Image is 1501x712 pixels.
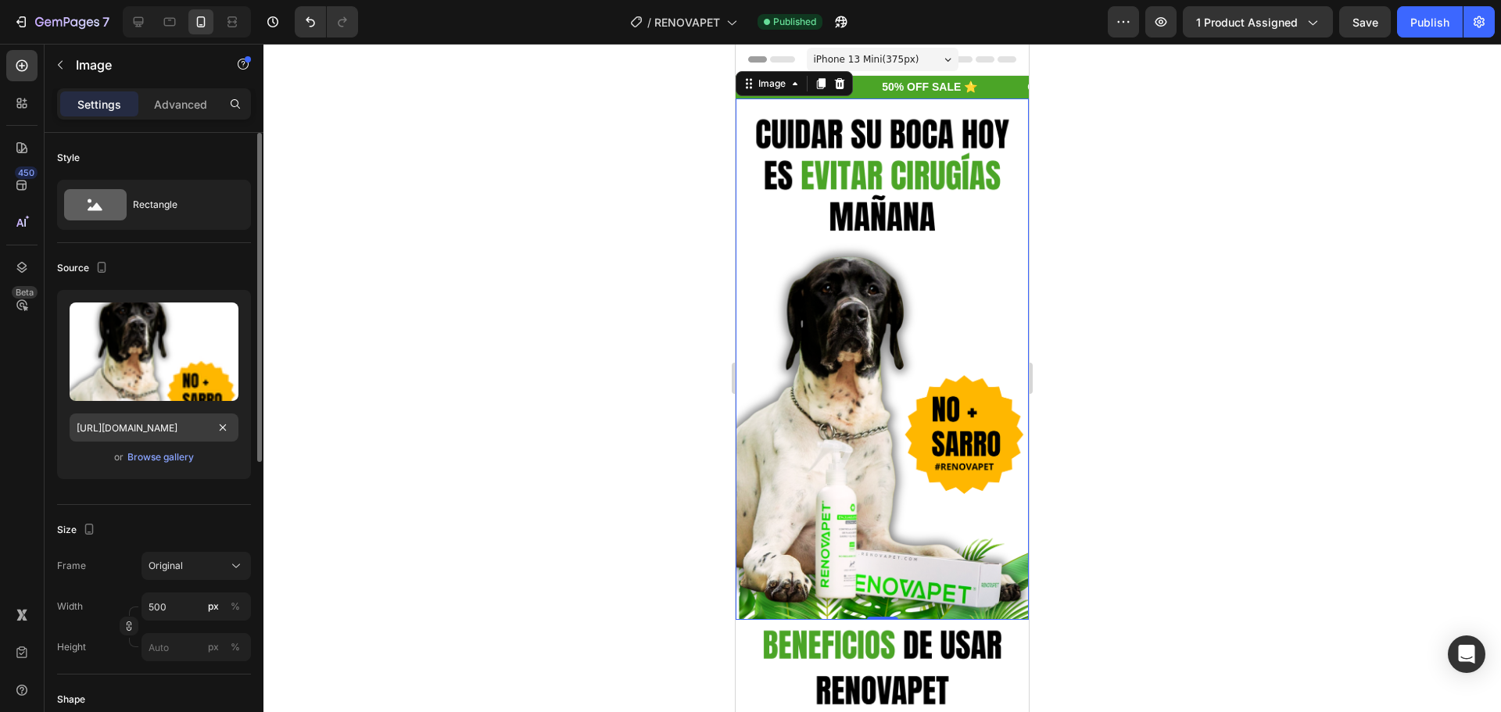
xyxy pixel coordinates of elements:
[1410,14,1449,30] div: Publish
[231,599,240,614] div: %
[57,559,86,573] label: Frame
[76,55,209,74] p: Image
[208,599,219,614] div: px
[149,559,183,573] span: Original
[57,640,86,654] label: Height
[1352,16,1378,29] span: Save
[1397,6,1463,38] button: Publish
[1183,6,1333,38] button: 1 product assigned
[208,640,219,654] div: px
[1448,635,1485,673] div: Open Intercom Messenger
[204,638,223,657] button: %
[12,286,38,299] div: Beta
[1339,6,1391,38] button: Save
[154,96,207,113] p: Advanced
[204,597,223,616] button: %
[226,638,245,657] button: px
[57,599,83,614] label: Width
[142,592,251,621] input: px%
[292,37,421,49] span: GARANTÍA DE ENVÍO 🎁
[57,520,99,541] div: Size
[57,151,80,165] div: Style
[736,44,1029,712] iframe: Design area
[77,96,121,113] p: Settings
[70,302,238,401] img: preview-image
[6,6,116,38] button: 7
[57,692,85,707] div: Shape
[142,633,251,661] input: px%
[15,166,38,179] div: 450
[127,449,195,465] button: Browse gallery
[231,640,240,654] div: %
[70,413,238,442] input: https://example.com/image.jpg
[127,450,194,464] div: Browse gallery
[1196,14,1298,30] span: 1 product assigned
[654,14,720,30] span: RENOVAPET
[102,13,109,31] p: 7
[133,187,228,223] div: Rectangle
[647,14,651,30] span: /
[226,597,245,616] button: px
[20,33,53,47] div: Image
[295,6,358,38] div: Undo/Redo
[114,448,124,467] span: or
[773,15,816,29] span: Published
[57,258,111,279] div: Source
[142,552,251,580] button: Original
